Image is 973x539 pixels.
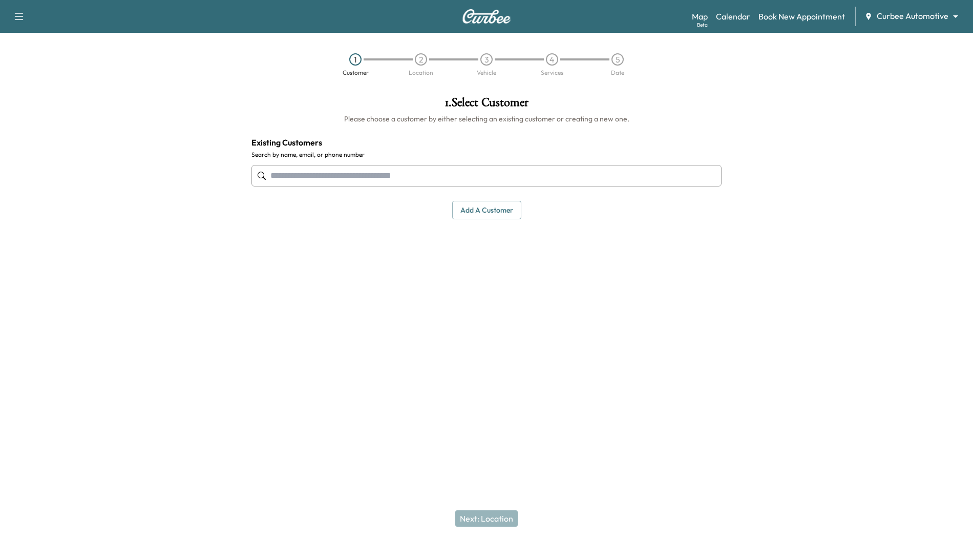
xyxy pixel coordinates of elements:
[251,114,722,124] h6: Please choose a customer by either selecting an existing customer or creating a new one.
[697,21,708,29] div: Beta
[692,10,708,23] a: MapBeta
[611,53,624,66] div: 5
[546,53,558,66] div: 4
[409,70,433,76] div: Location
[349,53,362,66] div: 1
[251,151,722,159] label: Search by name, email, or phone number
[477,70,496,76] div: Vehicle
[877,10,948,22] span: Curbee Automotive
[452,201,521,220] button: Add a customer
[611,70,624,76] div: Date
[415,53,427,66] div: 2
[462,9,511,24] img: Curbee Logo
[541,70,563,76] div: Services
[251,136,722,149] h4: Existing Customers
[758,10,845,23] a: Book New Appointment
[716,10,750,23] a: Calendar
[480,53,493,66] div: 3
[343,70,369,76] div: Customer
[251,96,722,114] h1: 1 . Select Customer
